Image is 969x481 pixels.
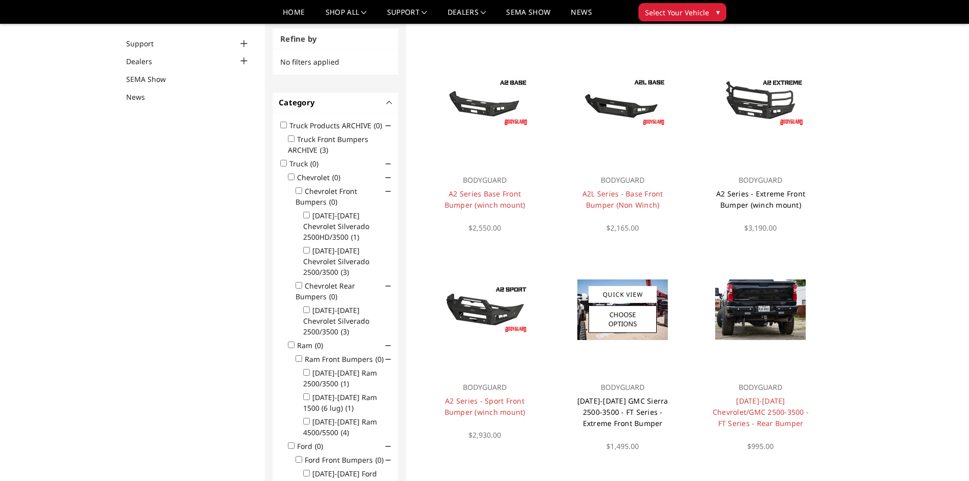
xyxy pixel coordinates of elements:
[386,458,391,463] span: Click to show/hide children
[279,97,392,108] h4: Category
[126,74,179,84] a: SEMA Show
[296,281,355,301] label: Chevrolet Rear Bumpers
[433,381,536,393] p: BODYGUARD
[297,441,329,451] label: Ford
[713,396,809,428] a: [DATE]-[DATE] Chevrolet/GMC 2500-3500 - FT Series - Rear Bumper
[606,441,639,451] span: $1,495.00
[303,211,369,242] label: [DATE]-[DATE] Chevrolet Silverado 2500HD/3500
[289,121,388,130] label: Truck Products ARCHIVE
[448,9,486,23] a: Dealers
[297,341,329,350] label: Ram
[468,223,501,233] span: $2,550.00
[303,417,377,437] label: [DATE]-[DATE] Ram 4500/5500
[126,38,166,49] a: Support
[296,186,357,207] label: Chevrolet Front Bumpers
[305,455,390,465] label: Ford Front Bumpers
[386,123,391,128] span: Click to show/hide children
[710,381,812,393] p: BODYGUARD
[710,174,812,186] p: BODYGUARD
[375,354,384,364] span: (0)
[386,357,391,362] span: Click to show/hide children
[288,134,368,155] label: Truck Front Bumpers ARCHIVE
[273,29,398,49] h3: Refine by
[374,121,382,130] span: (0)
[716,189,805,210] a: A2 Series - Extreme Front Bumper (winch mount)
[329,197,337,207] span: (0)
[572,174,674,186] p: BODYGUARD
[645,7,709,18] span: Select Your Vehicle
[310,159,318,168] span: (0)
[571,9,592,23] a: News
[303,305,369,336] label: [DATE]-[DATE] Chevrolet Silverado 2500/3500
[303,392,377,413] label: [DATE]-[DATE] Ram 1500 (6 lug)
[375,455,384,465] span: (0)
[332,173,340,182] span: (0)
[445,396,525,417] a: A2 Series - Sport Front Bumper (winch mount)
[387,100,392,105] button: -
[341,267,349,277] span: (3)
[126,56,165,67] a: Dealers
[638,3,726,21] button: Select Your Vehicle
[305,354,390,364] label: Ram Front Bumpers
[341,428,349,437] span: (4)
[320,145,328,155] span: (3)
[297,173,346,182] label: Chevrolet
[386,189,391,194] span: Click to show/hide children
[506,9,550,23] a: SEMA Show
[589,305,657,333] a: Choose Options
[433,174,536,186] p: BODYGUARD
[589,286,657,303] a: Quick View
[606,223,639,233] span: $2,165.00
[329,292,337,301] span: (0)
[744,223,777,233] span: $3,190.00
[577,396,668,428] a: [DATE]-[DATE] GMC Sierra 2500-3500 - FT Series - Extreme Front Bumper
[280,57,339,67] span: No filters applied
[445,189,525,210] a: A2 Series Base Front Bumper (winch mount)
[468,430,501,440] span: $2,930.00
[716,7,720,17] span: ▾
[341,379,349,388] span: (1)
[386,284,391,289] span: Click to show/hide children
[386,161,391,166] span: Click to show/hide children
[386,343,391,348] span: Click to show/hide children
[351,232,359,242] span: (1)
[341,327,349,336] span: (3)
[326,9,367,23] a: shop all
[126,92,158,102] a: News
[283,9,305,23] a: Home
[303,368,377,388] label: [DATE]-[DATE] Ram 2500/3500
[289,159,325,168] label: Truck
[315,341,323,350] span: (0)
[387,9,427,23] a: Support
[918,432,969,481] iframe: Chat Widget
[386,175,391,180] span: Click to show/hide children
[386,444,391,449] span: Click to show/hide children
[582,189,663,210] a: A2L Series - Base Front Bumper (Non Winch)
[747,441,774,451] span: $995.00
[315,441,323,451] span: (0)
[345,403,354,413] span: (1)
[303,246,369,277] label: [DATE]-[DATE] Chevrolet Silverado 2500/3500
[572,381,674,393] p: BODYGUARD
